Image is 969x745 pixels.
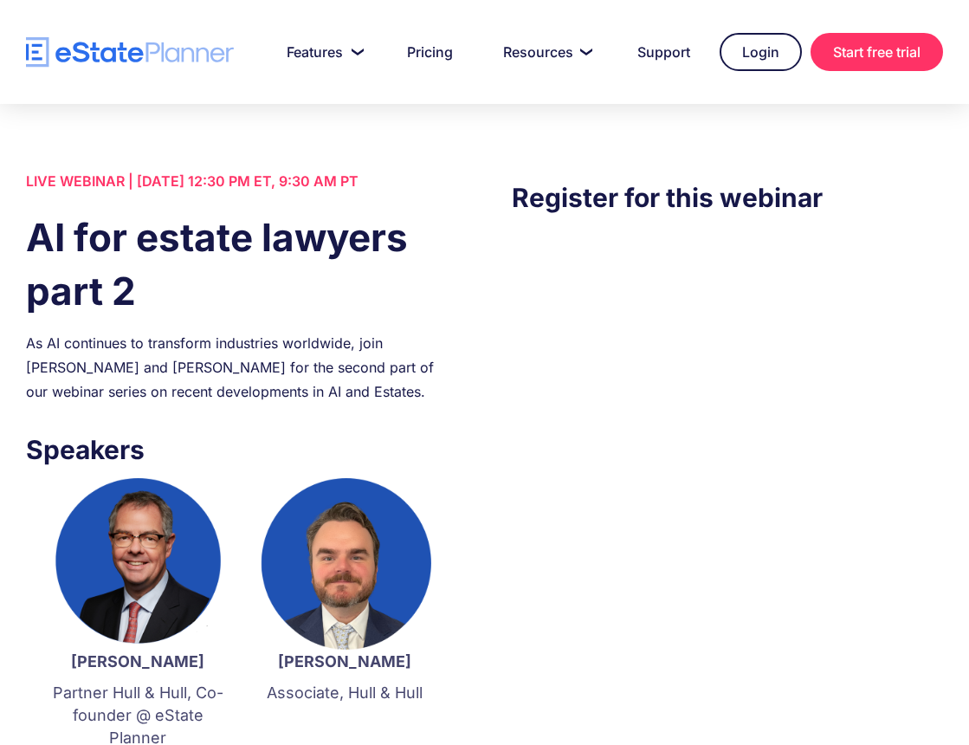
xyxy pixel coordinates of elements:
strong: [PERSON_NAME] [278,652,411,670]
strong: [PERSON_NAME] [71,652,204,670]
a: Start free trial [811,33,943,71]
a: Support [617,35,711,69]
h1: AI for estate lawyers part 2 [26,211,457,318]
a: home [26,37,234,68]
a: Resources [482,35,608,69]
p: Associate, Hull & Hull [259,682,431,704]
h3: Speakers [26,430,457,470]
iframe: Form 0 [512,252,943,546]
h3: Register for this webinar [512,178,943,217]
a: Login [720,33,802,71]
a: Features [266,35,378,69]
div: As AI continues to transform industries worldwide, join [PERSON_NAME] and [PERSON_NAME] for the s... [26,331,457,404]
a: Pricing [386,35,474,69]
div: LIVE WEBINAR | [DATE] 12:30 PM ET, 9:30 AM PT [26,169,457,193]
